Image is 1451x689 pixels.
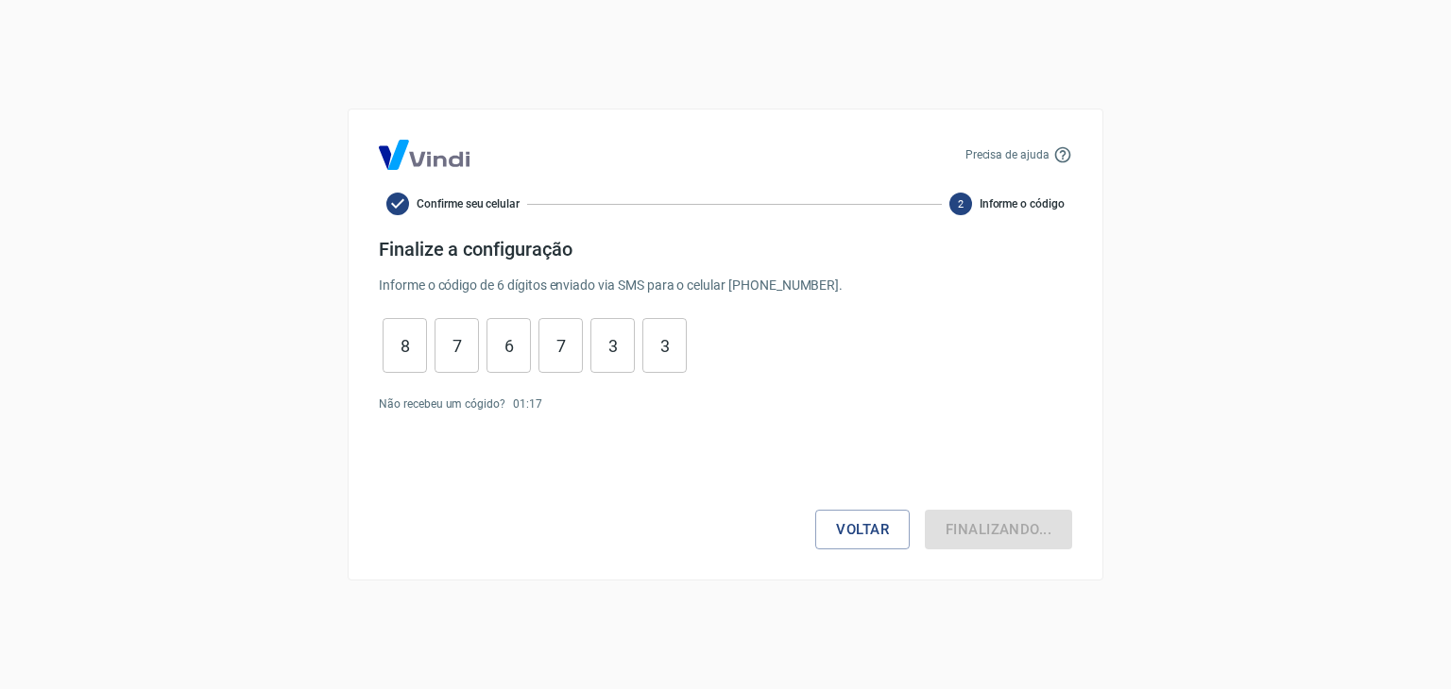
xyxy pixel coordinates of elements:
p: Informe o código de 6 dígitos enviado via SMS para o celular [PHONE_NUMBER] . [379,276,1072,295]
p: Precisa de ajuda [965,146,1050,163]
h4: Finalize a configuração [379,238,1072,260]
button: Voltar [815,510,910,549]
span: Informe o código [980,195,1065,212]
text: 2 [958,198,964,210]
p: Não recebeu um cógido? [379,395,505,412]
p: 01 : 17 [513,395,542,412]
span: Confirme seu celular [417,195,520,212]
img: Logo Vind [379,140,469,170]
